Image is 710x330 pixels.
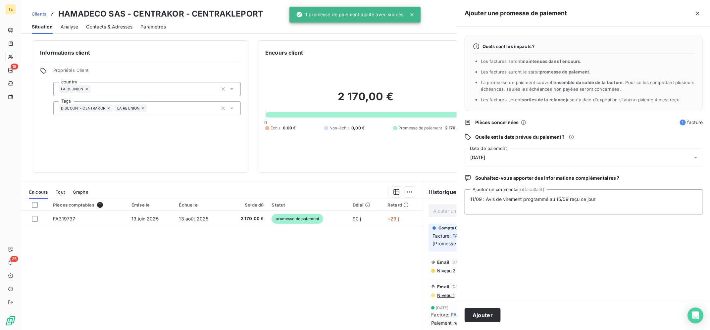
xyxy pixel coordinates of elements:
span: 1 [680,119,686,125]
span: l’ensemble du solde de la facture [551,80,623,85]
div: Open Intercom Messenger [687,307,703,323]
span: Quels sont les impacts ? [482,44,535,49]
span: [DATE] [470,155,485,160]
span: La promesse de paiement couvre . Pour celles comportant plusieurs échéances, seules les échéances... [481,80,695,92]
span: promesse de paiement [540,69,589,74]
span: Souhaitez-vous apporter des informations complémentaires ? [475,175,620,181]
span: Les factures auront le statut . [481,69,591,74]
h5: Ajouter une promesse de paiement [465,9,567,18]
span: maintenues dans l’encours [522,59,580,64]
span: Pièces concernées [475,119,519,126]
span: Les factures seront . [481,59,582,64]
span: Quelle est la date prévue du paiement ? [475,134,565,140]
button: Ajouter [465,308,501,322]
span: Les factures seront jusqu'à date d'expiration si aucun paiement n’est reçu. [481,97,681,102]
span: facture [680,119,703,126]
span: sorties de la relance [522,97,566,102]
